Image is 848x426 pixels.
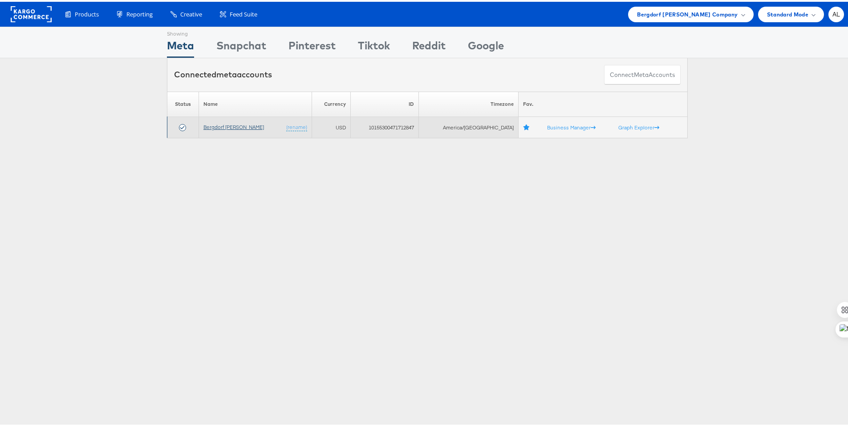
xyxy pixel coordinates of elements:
[312,90,350,115] th: Currency
[167,25,194,36] div: Showing
[767,8,808,17] span: Standard Mode
[126,8,153,17] span: Reporting
[547,122,596,129] a: Business Manager
[230,8,257,17] span: Feed Suite
[216,36,266,56] div: Snapchat
[468,36,504,56] div: Google
[637,8,738,17] span: Bergdorf [PERSON_NAME] Company
[358,36,390,56] div: Tiktok
[75,8,99,17] span: Products
[286,122,307,129] a: (rename)
[351,115,419,137] td: 10155300471712847
[288,36,336,56] div: Pinterest
[167,90,199,115] th: Status
[312,115,350,137] td: USD
[832,10,840,16] span: AL
[203,122,264,129] a: Bergdorf [PERSON_NAME]
[634,69,649,77] span: meta
[419,115,519,137] td: America/[GEOGRAPHIC_DATA]
[419,90,519,115] th: Timezone
[167,36,194,56] div: Meta
[351,90,419,115] th: ID
[618,122,659,129] a: Graph Explorer
[604,63,681,83] button: ConnectmetaAccounts
[174,67,272,79] div: Connected accounts
[216,68,237,78] span: meta
[180,8,202,17] span: Creative
[199,90,312,115] th: Name
[412,36,446,56] div: Reddit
